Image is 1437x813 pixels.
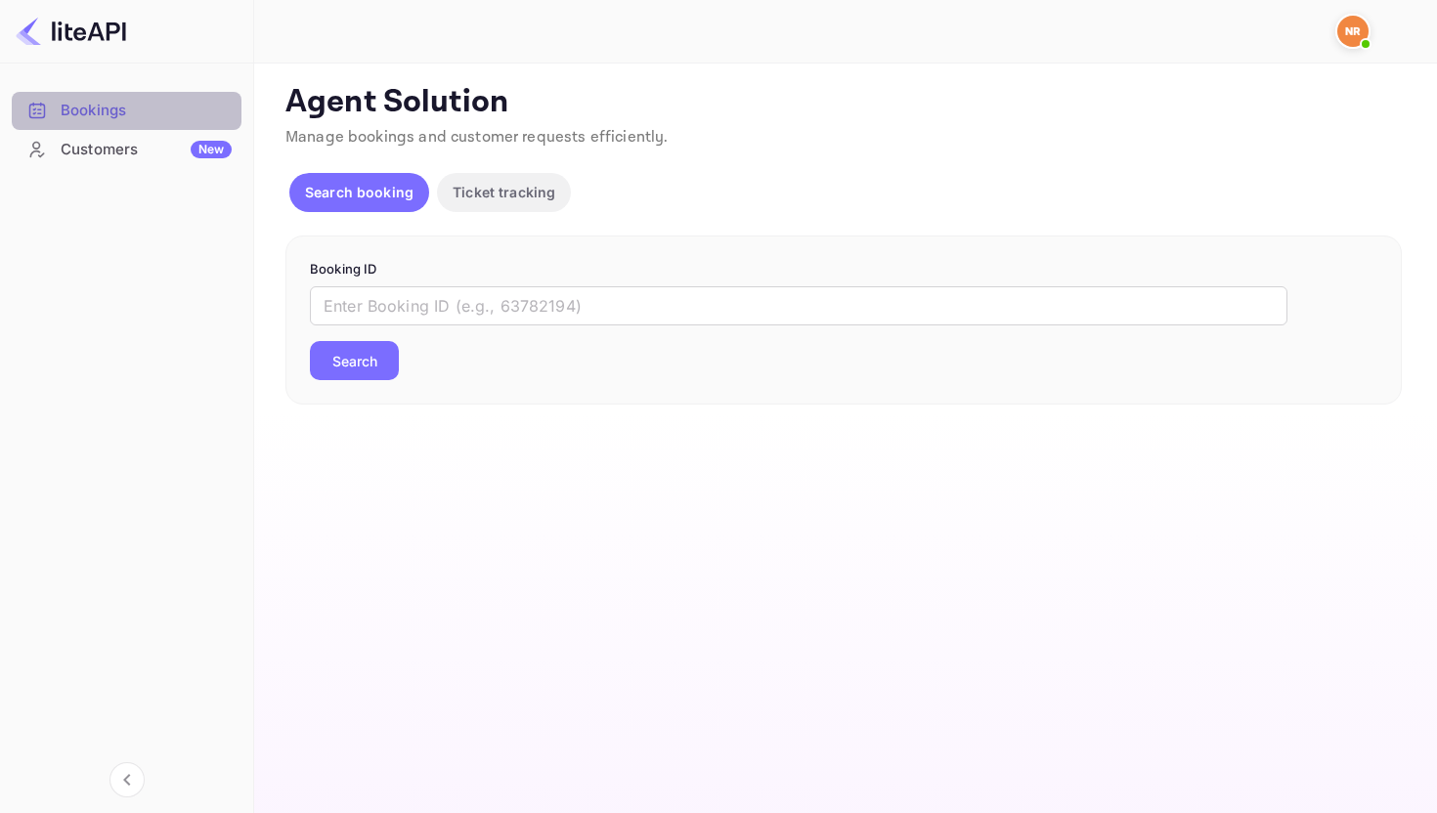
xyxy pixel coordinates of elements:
[285,127,669,148] span: Manage bookings and customer requests efficiently.
[310,286,1287,325] input: Enter Booking ID (e.g., 63782194)
[12,131,241,169] div: CustomersNew
[61,100,232,122] div: Bookings
[453,182,555,202] p: Ticket tracking
[12,92,241,128] a: Bookings
[310,260,1377,279] p: Booking ID
[61,139,232,161] div: Customers
[12,92,241,130] div: Bookings
[12,131,241,167] a: CustomersNew
[310,341,399,380] button: Search
[109,762,145,797] button: Collapse navigation
[285,83,1402,122] p: Agent Solution
[1337,16,1369,47] img: Nikhil Raj
[191,141,232,158] div: New
[305,182,414,202] p: Search booking
[16,16,126,47] img: LiteAPI logo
